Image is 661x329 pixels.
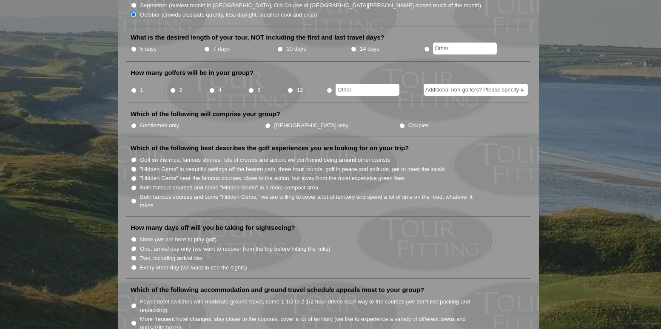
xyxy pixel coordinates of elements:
[140,121,179,130] label: Gentlemen only
[140,174,405,183] label: "Hidden Gems" near the famous courses, close to the action, but away from the most expensive gree...
[131,144,409,152] label: Which of the following best describes the golf experiences you are looking for on your trip?
[140,193,482,209] label: Both famous courses and some "Hidden Gems," we are willing to cover a lot of territory and spend ...
[140,156,390,164] label: Golf on the most famous shrines, lots of crowds and action, we don't mind being around other tour...
[213,45,230,53] label: 7 days
[424,84,528,96] input: Additional non-golfers? Please specify #
[131,286,424,294] label: Which of the following accommodation and ground travel schedule appeals most to your group?
[218,86,221,94] label: 4
[287,45,306,53] label: 10 days
[140,235,217,244] label: None (we are here to play golf)
[140,263,247,272] label: Every other day (we want to see the sights)
[360,45,379,53] label: 14 days
[140,165,445,174] label: "Hidden Gems" in beautiful settings off the beaten path, three hour rounds, golf in peace and sol...
[257,86,260,94] label: 8
[179,86,182,94] label: 2
[336,84,399,96] input: Other
[140,45,157,53] label: 5 days
[140,298,482,314] label: Fewer hotel switches with moderate ground travel, some 1 1/2 to 2 1/2 hour drives each way to the...
[408,121,429,130] label: Couples
[140,86,143,94] label: 1
[131,33,385,42] label: What is the desired length of your tour, NOT including the first and last travel days?
[140,11,317,19] label: October (crowds dissipate quickly, less daylight, weather cool and crisp)
[131,69,254,77] label: How many golfers will be in your group?
[296,86,303,94] label: 12
[140,245,330,253] label: One, arrival day only (we want to recover from the trip before hitting the links)
[274,121,348,130] label: [DEMOGRAPHIC_DATA] only
[433,43,497,54] input: Other
[131,110,280,118] label: Which of the following will comprise your group?
[140,1,481,10] label: September (busiest month in [GEOGRAPHIC_DATA], Old Course at [GEOGRAPHIC_DATA][PERSON_NAME] close...
[140,254,202,263] label: Two, including arrival day
[140,183,318,192] label: Both famous courses and some "Hidden Gems" in a more compact area
[131,223,295,232] label: How many days off will you be taking for sightseeing?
